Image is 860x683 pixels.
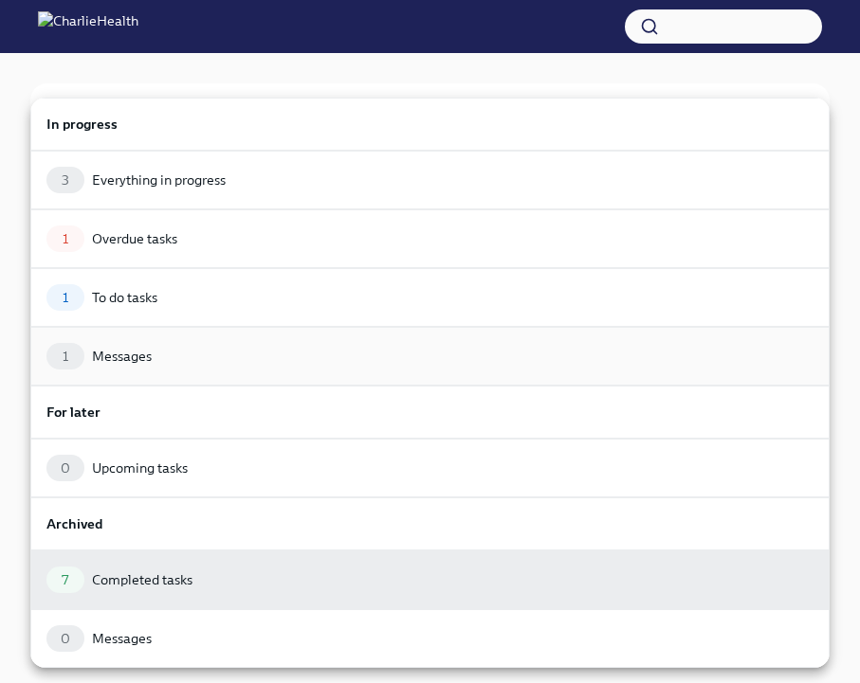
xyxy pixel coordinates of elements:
[92,629,152,648] div: Messages
[30,327,830,386] a: 1Messages
[30,609,830,668] a: 0Messages
[46,402,814,422] h6: For later
[92,570,192,589] div: Completed tasks
[92,288,157,307] div: To do tasks
[30,268,830,327] a: 1To do tasks
[51,291,80,305] span: 1
[50,173,81,188] span: 3
[30,209,830,268] a: 1Overdue tasks
[92,229,177,248] div: Overdue tasks
[51,350,80,364] span: 1
[46,114,814,135] h6: In progress
[46,513,814,534] h6: Archived
[30,98,830,151] a: In progress
[30,497,830,550] a: Archived
[30,151,830,209] a: 3Everything in progress
[92,347,152,366] div: Messages
[50,573,80,587] span: 7
[51,232,80,246] span: 1
[30,439,830,497] a: 0Upcoming tasks
[92,171,226,189] div: Everything in progress
[49,632,82,646] span: 0
[49,461,82,476] span: 0
[30,550,830,609] a: 7Completed tasks
[92,458,188,477] div: Upcoming tasks
[30,386,830,439] a: For later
